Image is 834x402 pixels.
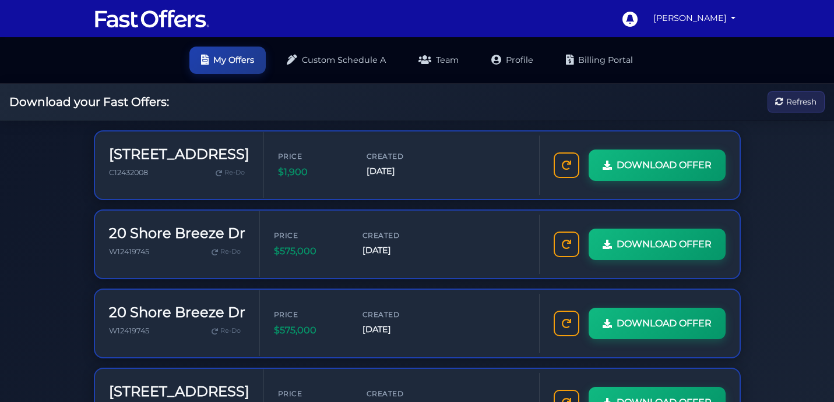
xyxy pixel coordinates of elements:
h3: [STREET_ADDRESS] [109,383,249,400]
span: Re-Do [220,247,241,257]
a: DOWNLOAD OFFER [589,229,726,260]
a: Re-Do [207,244,245,259]
span: Re-Do [224,168,245,178]
a: My Offers [189,47,266,74]
a: Billing Portal [554,47,645,74]
span: Re-Do [220,326,241,336]
a: Profile [480,47,545,74]
span: DOWNLOAD OFFER [617,237,712,252]
span: W12419745 [109,326,149,335]
span: Created [367,151,437,162]
h3: [STREET_ADDRESS] [109,146,249,163]
span: Price [278,151,348,162]
span: DOWNLOAD OFFER [617,158,712,173]
span: Refresh [786,95,817,108]
span: [DATE] [363,323,432,336]
a: [PERSON_NAME] [649,7,741,30]
span: $575,000 [274,323,344,338]
span: Price [274,309,344,320]
span: DOWNLOAD OFFER [617,316,712,331]
span: W12419745 [109,247,149,256]
span: Price [278,388,348,399]
h3: 20 Shore Breeze Dr [109,304,245,321]
button: Refresh [768,91,825,113]
a: DOWNLOAD OFFER [589,150,726,181]
span: Created [367,388,437,399]
a: Re-Do [211,165,249,180]
a: DOWNLOAD OFFER [589,308,726,339]
span: Created [363,309,432,320]
a: Custom Schedule A [275,47,397,74]
h2: Download your Fast Offers: [9,95,169,109]
a: Re-Do [207,323,245,339]
h3: 20 Shore Breeze Dr [109,225,245,242]
span: [DATE] [367,165,437,178]
span: C12432008 [109,168,148,177]
span: $575,000 [274,244,344,259]
span: Price [274,230,344,241]
a: Team [407,47,470,74]
span: Created [363,230,432,241]
span: $1,900 [278,165,348,180]
span: [DATE] [363,244,432,257]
